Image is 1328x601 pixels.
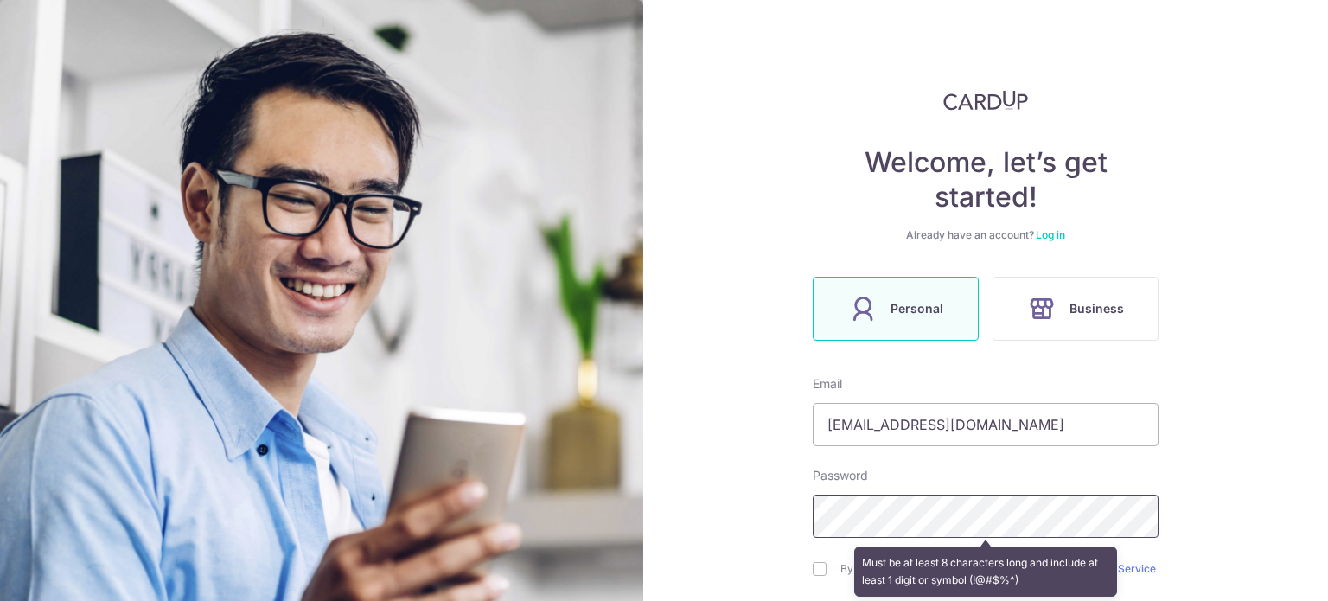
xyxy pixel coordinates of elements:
[806,277,986,341] a: Personal
[813,145,1159,214] h4: Welcome, let’s get started!
[813,403,1159,446] input: Enter your Email
[1036,228,1065,241] a: Log in
[891,298,943,319] span: Personal
[1069,298,1124,319] span: Business
[813,375,842,393] label: Email
[813,467,868,484] label: Password
[986,277,1165,341] a: Business
[813,228,1159,242] div: Already have an account?
[943,90,1028,111] img: CardUp Logo
[854,547,1117,597] div: Must be at least 8 characters long and include at least 1 digit or symbol (!@#$%^)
